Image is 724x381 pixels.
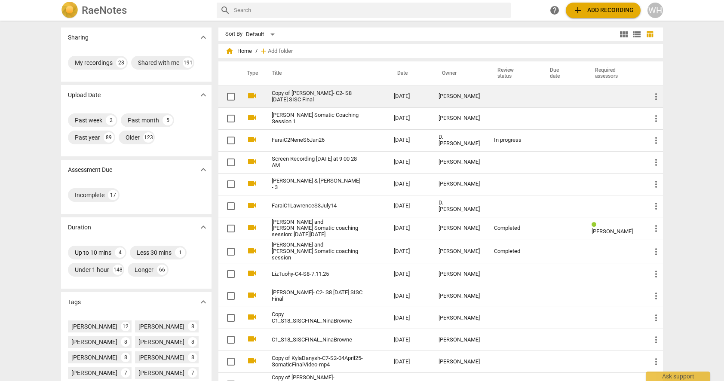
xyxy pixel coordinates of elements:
[651,113,661,124] span: more_vert
[157,265,167,275] div: 66
[106,115,116,125] div: 2
[197,88,210,101] button: Show more
[247,356,257,366] span: videocam
[432,61,487,85] th: Owner
[247,113,257,123] span: videocam
[439,115,480,122] div: [PERSON_NAME]
[646,30,654,38] span: table_chart
[387,107,432,129] td: [DATE]
[387,151,432,173] td: [DATE]
[198,90,209,100] span: expand_more
[197,296,210,308] button: Show more
[494,137,532,143] div: In progress
[573,5,583,15] span: add
[272,137,363,143] a: FaraiC2NeneS5Jan26
[71,369,117,377] div: [PERSON_NAME]
[121,353,130,362] div: 8
[651,157,661,168] span: more_vert
[197,31,210,44] button: Show more
[247,223,257,233] span: videocam
[387,217,432,240] td: [DATE]
[619,29,629,40] span: view_module
[387,351,432,373] td: [DATE]
[272,290,363,302] a: [PERSON_NAME]- C2- S8 [DATE] SISC Final
[225,31,242,37] div: Sort By
[439,315,480,321] div: [PERSON_NAME]
[247,200,257,210] span: videocam
[138,369,184,377] div: [PERSON_NAME]
[183,58,193,68] div: 191
[255,48,258,55] span: /
[487,61,539,85] th: Review status
[387,240,432,263] td: [DATE]
[247,246,257,256] span: videocam
[198,32,209,43] span: expand_more
[137,248,172,257] div: Less 30 mins
[439,200,480,213] div: D. [PERSON_NAME]
[272,219,363,238] a: [PERSON_NAME] and [PERSON_NAME] Somatic coaching session: [DATE][DATE]
[75,58,113,67] div: My recordings
[247,178,257,189] span: videocam
[188,337,197,347] div: 8
[439,248,480,255] div: [PERSON_NAME]
[272,178,363,191] a: [PERSON_NAME] & [PERSON_NAME] - 3
[198,297,209,307] span: expand_more
[651,291,661,301] span: more_vert
[121,322,130,331] div: 12
[268,48,293,55] span: Add folder
[272,311,363,324] a: Copy C1_S18_SISCFINAL_NinaBrowne
[643,28,656,41] button: Table view
[549,5,560,15] span: help
[82,4,127,16] h2: RaeNotes
[651,269,661,279] span: more_vert
[272,112,363,125] a: [PERSON_NAME] Somatic Coaching Session 1
[387,195,432,217] td: [DATE]
[651,135,661,146] span: more_vert
[585,61,644,85] th: Required assessors
[198,222,209,232] span: expand_more
[121,368,130,378] div: 7
[439,337,480,343] div: [PERSON_NAME]
[68,298,81,307] p: Tags
[387,263,432,285] td: [DATE]
[651,357,661,367] span: more_vert
[439,271,480,277] div: [PERSON_NAME]
[566,3,641,18] button: Upload
[387,61,432,85] th: Date
[68,33,89,42] p: Sharing
[68,91,101,100] p: Upload Date
[75,265,109,274] div: Under 1 hour
[387,129,432,151] td: [DATE]
[651,201,661,211] span: more_vert
[128,116,159,125] div: Past month
[247,156,257,167] span: videocam
[272,90,363,103] a: Copy of [PERSON_NAME]- C2- S8 [DATE] SISC Final
[630,28,643,41] button: List view
[175,247,185,258] div: 1
[75,248,111,257] div: Up to 10 mins
[71,322,117,331] div: [PERSON_NAME]
[439,359,480,365] div: [PERSON_NAME]
[247,290,257,300] span: videocam
[240,61,261,85] th: Type
[108,190,118,200] div: 17
[247,312,257,322] span: videocam
[247,91,257,101] span: videocam
[632,29,642,40] span: view_list
[121,337,130,347] div: 8
[439,134,480,147] div: D. [PERSON_NAME]
[247,134,257,145] span: videocam
[540,61,585,85] th: Due date
[494,248,532,255] div: Completed
[197,163,210,176] button: Show more
[234,3,507,17] input: Search
[115,247,125,258] div: 4
[651,335,661,345] span: more_vert
[188,368,197,378] div: 7
[592,228,633,235] span: [PERSON_NAME]
[75,191,104,199] div: Incomplete
[547,3,562,18] a: Help
[651,313,661,323] span: more_vert
[116,58,126,68] div: 28
[61,2,210,19] a: LogoRaeNotes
